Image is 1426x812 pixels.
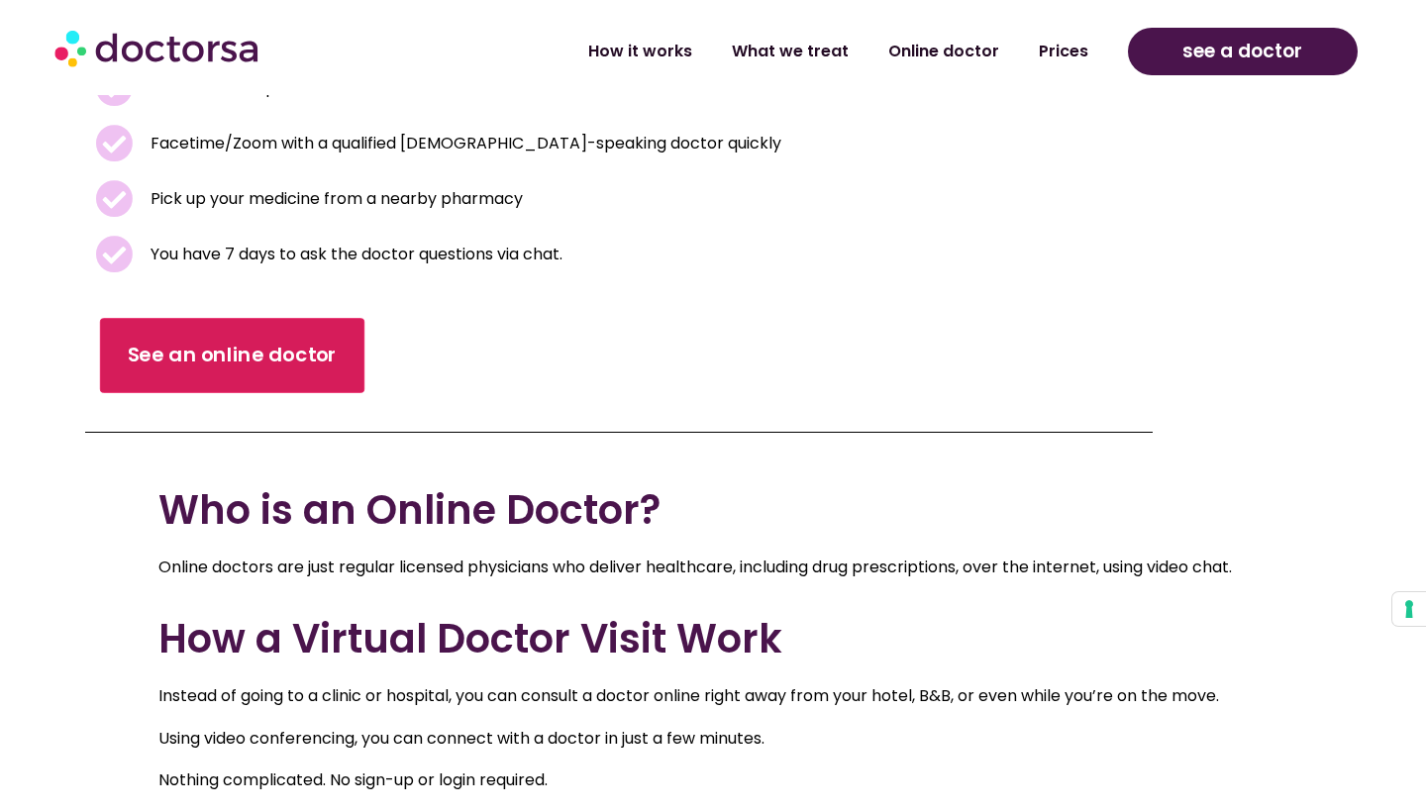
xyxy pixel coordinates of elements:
[146,130,781,157] span: Facetime/Zoom with a qualified [DEMOGRAPHIC_DATA]-speaking doctor quickly
[158,554,1268,581] p: Online doctors are just regular licensed physicians who deliver healthcare, including drug prescr...
[158,725,1268,753] p: Using video conferencing, you can connect with a doctor in just a few minutes.
[377,29,1107,74] nav: Menu
[868,29,1019,74] a: Online doctor
[158,682,1268,710] p: Instead of going to a clinic or hospital, you can consult a doctor online right away from your ho...
[100,318,364,393] a: See an online doctor
[158,615,1268,662] h2: How a Virtual Doctor Visit Work
[1182,36,1302,67] span: see a doctor
[1128,28,1358,75] a: see a doctor
[1019,29,1108,74] a: Prices
[1392,592,1426,626] button: Your consent preferences for tracking technologies
[568,29,712,74] a: How it works
[146,241,562,268] span: You have 7 days to ask the doctor questions via chat.
[158,486,1268,534] h2: Who is an Online Doctor?
[128,342,338,370] span: See an online doctor
[146,185,523,213] span: Pick up your medicine from a nearby pharmacy
[712,29,868,74] a: What we treat
[158,766,1268,794] p: Nothing complicated. No sign-up or login required.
